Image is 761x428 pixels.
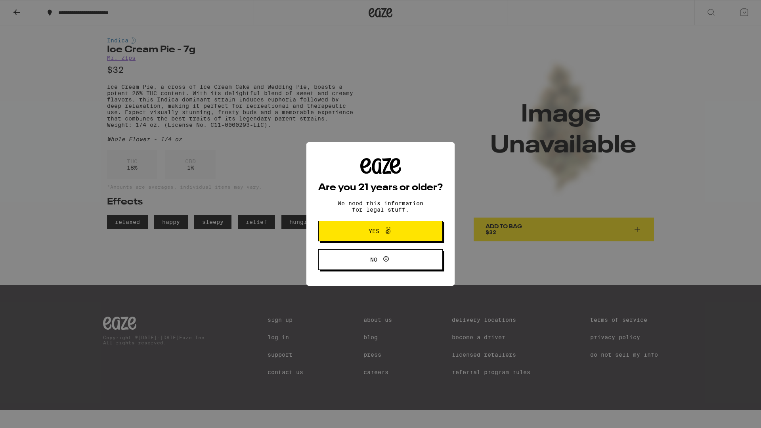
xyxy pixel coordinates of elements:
[318,183,443,193] h2: Are you 21 years or older?
[369,228,379,234] span: Yes
[370,257,377,262] span: No
[318,249,443,270] button: No
[318,221,443,241] button: Yes
[331,200,430,213] p: We need this information for legal stuff.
